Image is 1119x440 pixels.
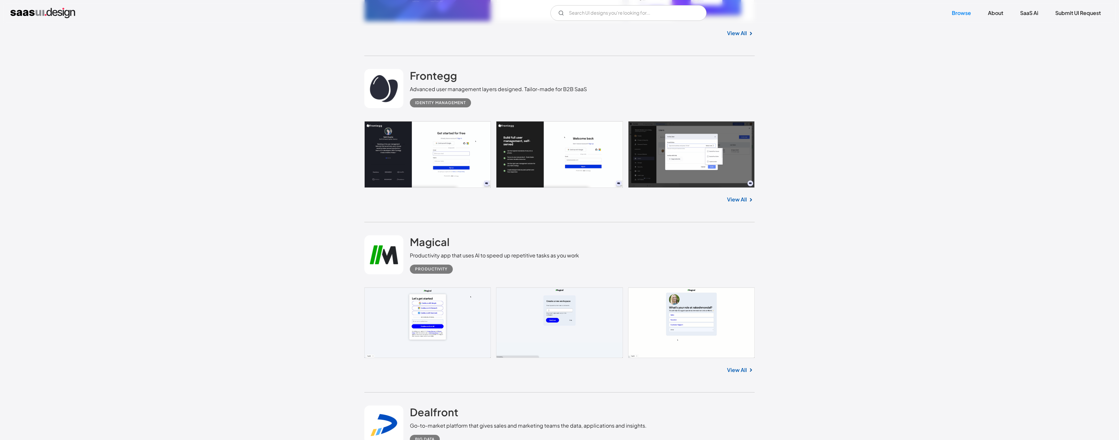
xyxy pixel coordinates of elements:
[980,6,1011,20] a: About
[727,29,747,37] a: View All
[410,69,457,82] h2: Frontegg
[550,5,707,21] form: Email Form
[410,406,458,422] a: Dealfront
[410,406,458,419] h2: Dealfront
[410,69,457,85] a: Frontegg
[410,422,647,430] div: Go-to-market platform that gives sales and marketing teams the data, applications and insights.
[410,85,587,93] div: Advanced user management layers designed. Tailor-made for B2B SaaS
[727,196,747,203] a: View All
[944,6,979,20] a: Browse
[415,265,448,273] div: Productivity
[1047,6,1109,20] a: Submit UI Request
[1012,6,1046,20] a: SaaS Ai
[10,8,75,18] a: home
[410,235,450,252] a: Magical
[727,366,747,374] a: View All
[550,5,707,21] input: Search UI designs you're looking for...
[410,235,450,248] h2: Magical
[410,252,579,259] div: Productivity app that uses AI to speed up repetitive tasks as you work
[415,99,466,107] div: Identity Management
